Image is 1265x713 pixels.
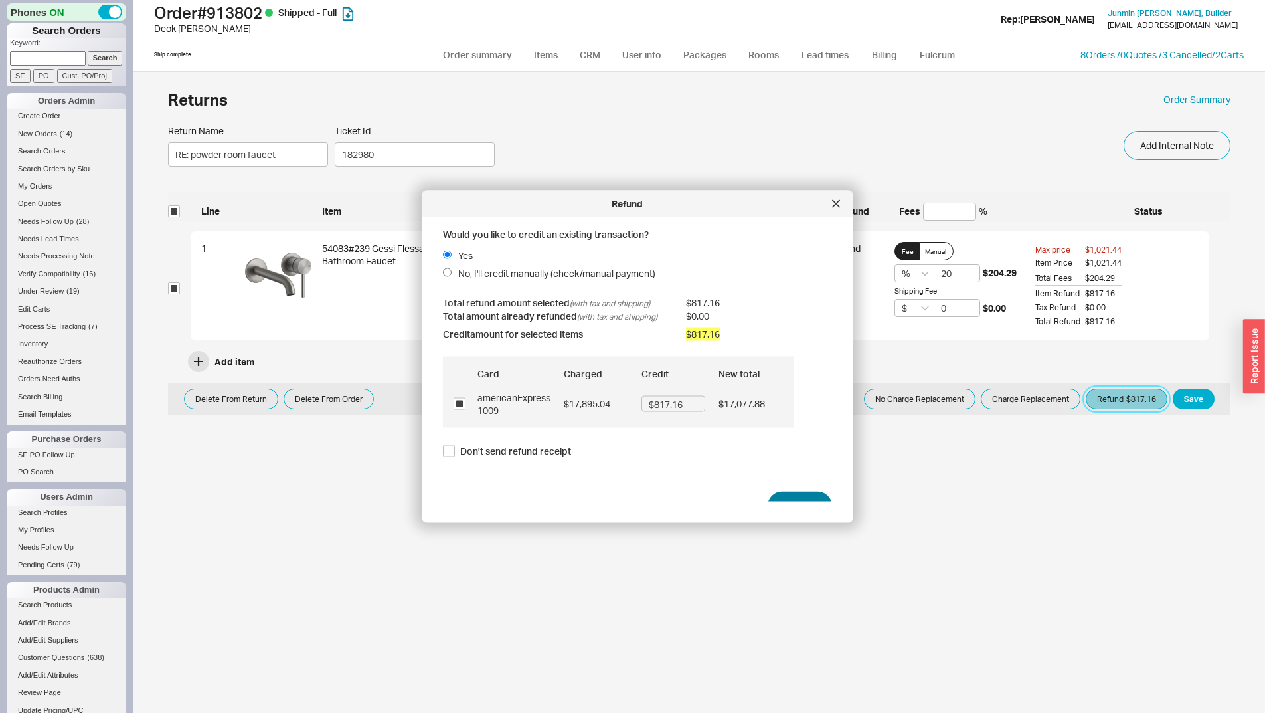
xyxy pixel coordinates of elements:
[7,448,126,462] a: SE PO Follow Up
[168,125,328,137] span: Return Name
[428,197,825,211] div: Refund
[18,653,84,661] span: Customer Questions
[284,389,374,409] button: Delete From Order
[7,179,126,193] a: My Orders
[443,268,452,277] input: No, I'll credit manually (check/manual payment)
[335,142,495,167] input: Ticket Id
[7,668,126,682] a: Add/Edit Attributes
[434,43,522,67] a: Order summary
[18,543,74,551] span: Needs Follow Up
[154,22,636,35] div: Deok [PERSON_NAME]
[983,302,1006,315] span: $0.00
[7,598,126,612] a: Search Products
[18,270,80,278] span: Verify Compatibility
[1124,131,1230,160] button: Add Internal Note
[7,284,126,298] a: Under Review(19)
[168,92,228,108] h1: Returns
[18,561,64,569] span: Pending Certs
[910,43,965,67] a: Fulcrum
[792,43,859,67] a: Lead times
[979,205,987,218] span: %
[564,397,628,411] span: $17,895.04
[76,217,90,225] span: ( 28 )
[1140,138,1214,153] span: Add Internal Note
[921,306,929,311] svg: open menu
[477,391,550,417] span: americanExpress 1009
[245,242,311,308] img: 54083-239.45717a07_5x_j4y0lr
[7,582,126,598] div: Products Admin
[57,69,112,83] input: Cust. PO/Proj
[322,205,450,218] span: Item
[992,391,1069,407] span: Charge Replacement
[784,498,815,514] span: Refund
[899,205,920,218] span: Fees
[7,144,126,158] a: Search Orders
[458,267,655,280] span: No, I'll credit manually (check/manual payment)
[195,391,267,407] span: Delete From Return
[1086,389,1167,409] button: Refund $817.16
[443,309,675,322] div: Total amount already refunded
[768,492,832,521] button: Refund
[49,5,64,19] span: ON
[564,367,628,380] div: Charged
[10,38,126,51] p: Keyword:
[7,633,126,647] a: Add/Edit Suppliers
[925,246,946,256] span: Manual
[983,266,1017,280] span: $204.29
[18,252,95,260] span: Needs Processing Note
[1035,302,1085,314] span: Tax Refund
[1085,272,1122,286] span: $204.29
[67,561,80,569] span: ( 79 )
[7,540,126,554] a: Needs Follow Up
[154,3,636,22] h1: Order # 913802
[154,51,191,58] div: Ship complete
[1035,258,1085,269] span: Item Price
[1108,8,1232,18] span: Junmin [PERSON_NAME] , Builder
[7,506,126,520] a: Search Profiles
[7,93,126,109] div: Orders Admin
[7,465,126,479] a: PO Search
[18,287,64,295] span: Under Review
[718,397,783,411] span: $17,077.88
[1085,258,1122,269] span: $1,021.44
[686,328,720,341] span: $817.16
[739,43,789,67] a: Rooms
[570,298,650,308] span: (with tax and shipping)
[1035,316,1085,328] span: Total Refund
[443,250,452,258] input: Yes
[1085,316,1122,328] span: $817.16
[1108,9,1232,18] a: Junmin [PERSON_NAME], Builder
[184,389,278,409] button: Delete From Return
[60,130,73,138] span: ( 14 )
[1001,13,1095,26] div: Rep: [PERSON_NAME]
[443,328,675,341] div: Credit amount for selected items
[686,296,832,309] span: $817.16
[1085,288,1122,300] span: $817.16
[7,337,126,351] a: Inventory
[718,367,783,380] div: New total
[477,367,550,380] div: Card
[727,500,757,513] span: Cancel
[570,43,610,67] a: CRM
[88,51,123,65] input: Search
[7,197,126,211] a: Open Quotes
[7,232,126,246] a: Needs Lead Times
[674,43,736,67] a: Packages
[1163,93,1230,106] a: Order Summary
[7,127,126,141] a: New Orders(14)
[201,205,234,218] span: Line
[1173,389,1215,409] button: Save
[443,228,832,241] div: Would you like to credit an existing transaction?
[7,249,126,263] a: Needs Processing Note
[921,271,929,276] svg: open menu
[7,23,126,38] h1: Search Orders
[188,351,254,372] button: Add item
[1085,245,1122,256] span: $1,021.44
[87,653,104,661] span: ( 638 )
[295,391,363,407] span: Delete From Order
[1212,49,1244,60] a: /2Carts
[525,43,568,67] a: Items
[7,407,126,421] a: Email Templates
[686,309,832,322] span: $0.00
[335,125,495,137] span: Ticket Id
